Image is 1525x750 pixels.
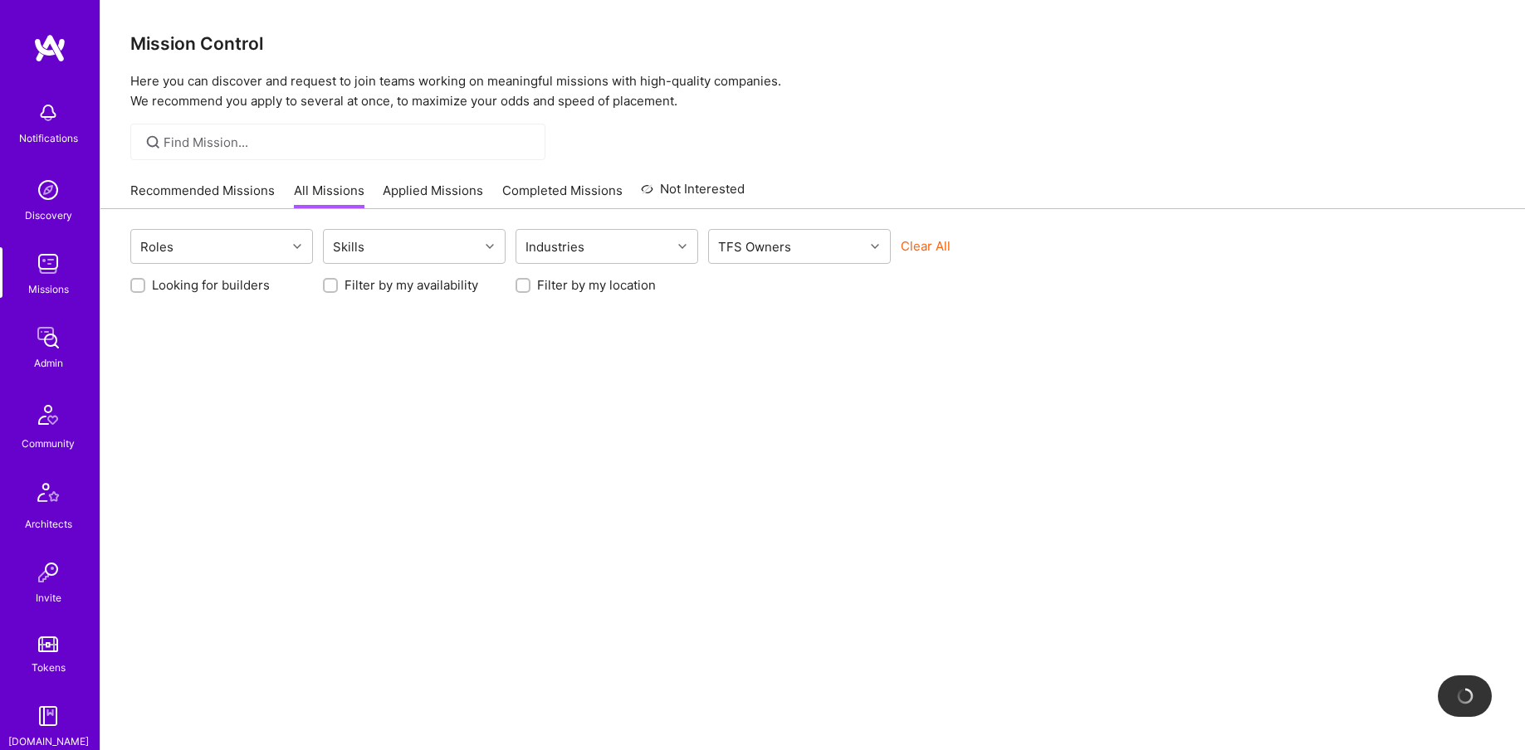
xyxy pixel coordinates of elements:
button: Clear All [901,237,951,255]
a: All Missions [294,182,364,209]
div: Discovery [25,207,72,224]
label: Looking for builders [152,276,270,294]
img: guide book [32,699,65,733]
div: Skills [329,235,369,259]
img: loading [1457,688,1474,704]
a: Recommended Missions [130,182,275,209]
i: icon Chevron [293,242,301,251]
div: Notifications [19,129,78,147]
div: TFS Owners [714,235,795,259]
img: logo [33,33,66,63]
div: Missions [28,280,69,298]
a: Completed Missions [502,182,623,209]
img: discovery [32,173,65,207]
img: Community [28,395,68,435]
i: icon Chevron [678,242,687,251]
img: Architects [28,475,68,515]
div: Invite [36,589,61,606]
div: Community [22,435,75,452]
a: Not Interested [641,179,745,209]
div: Architects [25,515,72,533]
input: Find Mission... [164,134,533,151]
img: Invite [32,556,65,589]
img: teamwork [32,247,65,280]
label: Filter by my availability [345,276,478,294]
h3: Mission Control [130,33,1495,54]
div: Roles [136,235,178,259]
a: Applied Missions [383,182,483,209]
p: Here you can discover and request to join teams working on meaningful missions with high-quality ... [130,71,1495,111]
i: icon Chevron [486,242,494,251]
img: admin teamwork [32,321,65,354]
div: Admin [34,354,63,372]
i: icon SearchGrey [144,133,163,152]
i: icon Chevron [871,242,879,251]
div: [DOMAIN_NAME] [8,733,89,750]
div: Industries [521,235,589,259]
div: Tokens [32,659,66,676]
label: Filter by my location [537,276,656,294]
img: tokens [38,636,58,652]
img: bell [32,96,65,129]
